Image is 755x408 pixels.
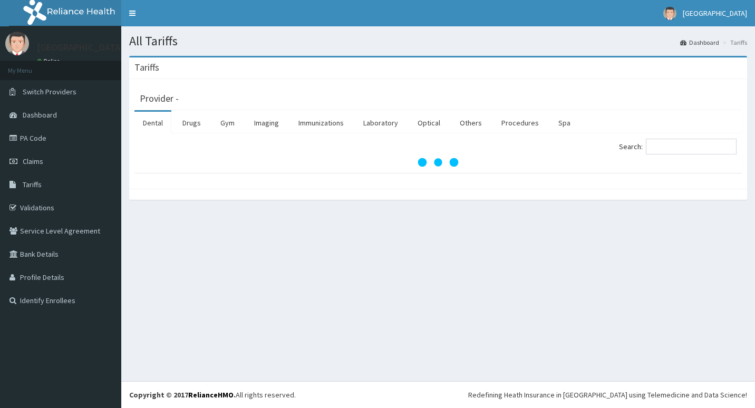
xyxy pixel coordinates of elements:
[129,34,747,48] h1: All Tariffs
[683,8,747,18] span: [GEOGRAPHIC_DATA]
[451,112,490,134] a: Others
[468,390,747,400] div: Redefining Heath Insurance in [GEOGRAPHIC_DATA] using Telemedicine and Data Science!
[174,112,209,134] a: Drugs
[646,139,737,154] input: Search:
[493,112,547,134] a: Procedures
[355,112,406,134] a: Laboratory
[134,112,171,134] a: Dental
[23,180,42,189] span: Tariffs
[212,112,243,134] a: Gym
[5,32,29,55] img: User Image
[680,38,719,47] a: Dashboard
[23,110,57,120] span: Dashboard
[720,38,747,47] li: Tariffs
[23,157,43,166] span: Claims
[188,390,234,400] a: RelianceHMO
[140,94,179,103] h3: Provider -
[246,112,287,134] a: Imaging
[37,57,62,65] a: Online
[550,112,579,134] a: Spa
[663,7,676,20] img: User Image
[417,141,459,183] svg: audio-loading
[121,381,755,408] footer: All rights reserved.
[37,43,124,52] p: [GEOGRAPHIC_DATA]
[619,139,737,154] label: Search:
[23,87,76,96] span: Switch Providers
[129,390,236,400] strong: Copyright © 2017 .
[290,112,352,134] a: Immunizations
[409,112,449,134] a: Optical
[134,63,159,72] h3: Tariffs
